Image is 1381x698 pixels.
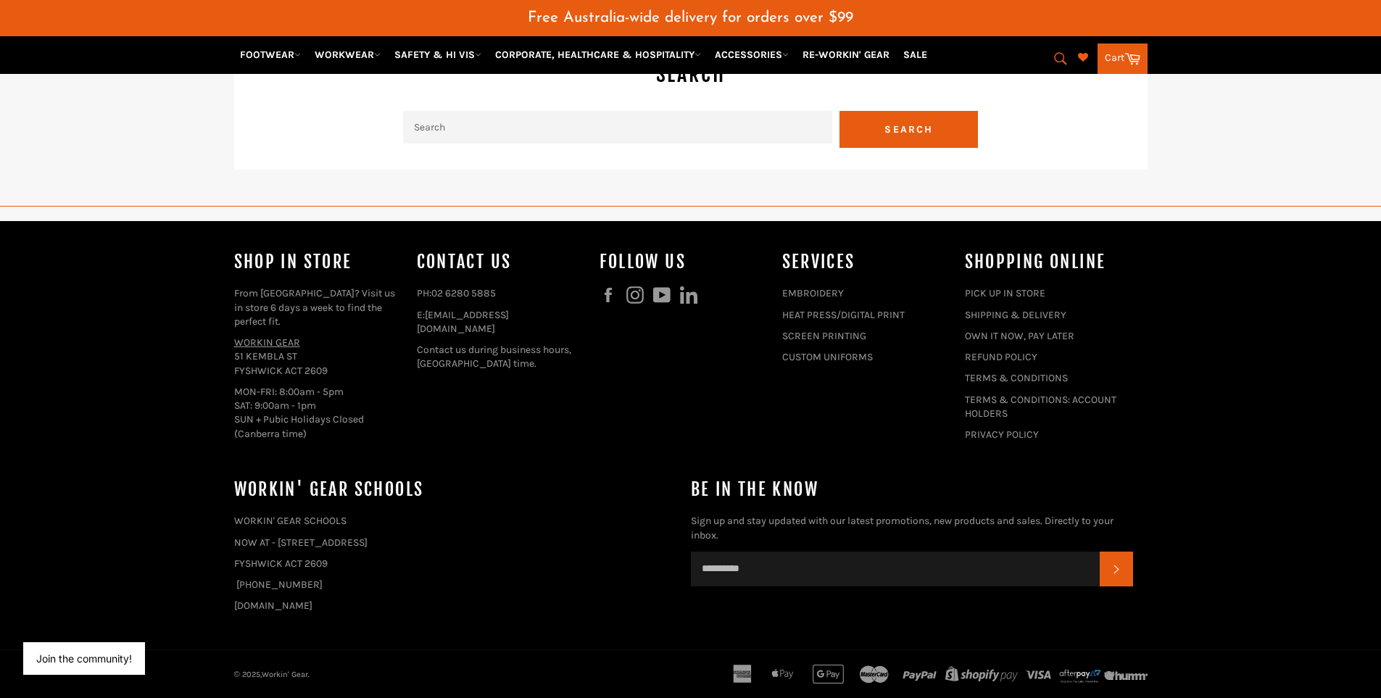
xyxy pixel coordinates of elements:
[234,385,402,441] p: MON-FRI: 8:00am - 5pm SAT: 9:00am - 1pm SUN + Pubic Holidays Closed (Canberra time)
[691,478,1133,502] h4: Be in the know
[1098,43,1148,74] a: Cart
[262,670,308,679] a: Workin' Gear
[234,42,307,67] a: FOOTWEAR
[389,42,487,67] a: SAFETY & HI VIS
[234,286,402,328] p: From [GEOGRAPHIC_DATA]? Visit us in store 6 days a week to find the perfect fit.
[782,330,866,342] a: SCREEN PRINTING
[965,351,1037,363] a: REFUND POLICY
[797,42,895,67] a: RE-WORKIN' GEAR
[236,578,323,591] a: [PHONE_NUMBER]
[417,286,585,300] p: PH:
[234,515,347,527] a: WORKIN' GEAR SCHOOLS
[782,250,950,274] h4: services
[403,111,832,144] input: Search
[600,250,768,274] h4: Follow us
[234,536,676,549] p: NOW AT - [STREET_ADDRESS]
[965,287,1045,299] a: PICK UP IN STORE
[528,10,853,25] span: Free Australia-wide delivery for orders over $99
[965,330,1074,342] a: OWN IT NOW, PAY LATER
[417,309,509,335] a: [EMAIL_ADDRESS][DOMAIN_NAME]
[256,61,1126,89] h4: Search
[965,372,1068,384] a: TERMS & CONDITIONS
[897,42,933,67] a: SALE
[965,394,1116,420] a: TERMS & CONDITIONS: ACCOUNT HOLDERS
[234,336,402,378] p: 51 KEMBLA ST FYSHWICK ACT 2609
[965,428,1039,441] a: PRIVACY POLICY
[431,287,496,299] a: 02 6280 5885
[691,514,1133,542] p: Sign up and stay updated with our latest promotions, new products and sales. Directly to your inbox.
[782,287,844,299] a: EMBROIDERY
[234,557,676,570] p: FYSHWICK ACT 2609
[782,309,905,321] a: HEAT PRESS/DIGITAL PRINT
[417,308,585,336] p: E:
[965,250,1133,274] h4: SHOPPING ONLINE
[709,42,795,67] a: ACCESSORIES
[234,478,676,502] h4: WORKIN' GEAR SCHOOLS
[782,351,873,363] a: CUSTOM UNIFORMS
[1058,668,1102,684] img: Afterpay-Logo-on-dark-bg_large.png
[489,42,707,67] a: CORPORATE, HEALTHCARE & HOSPITALITY
[234,670,310,679] small: © 2025, .
[417,343,585,371] p: Contact us during business hours, [GEOGRAPHIC_DATA] time.
[36,652,132,665] button: Join the community!
[234,599,312,612] a: [DOMAIN_NAME]
[234,250,402,274] h4: Shop In Store
[234,336,300,349] a: WORKIN GEAR
[417,250,585,274] h4: Contact Us
[839,111,978,148] button: Search
[1104,671,1148,680] img: humm_logo_gray.png
[965,309,1066,321] a: SHIPPING & DELIVERY
[309,42,386,67] a: WORKWEAR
